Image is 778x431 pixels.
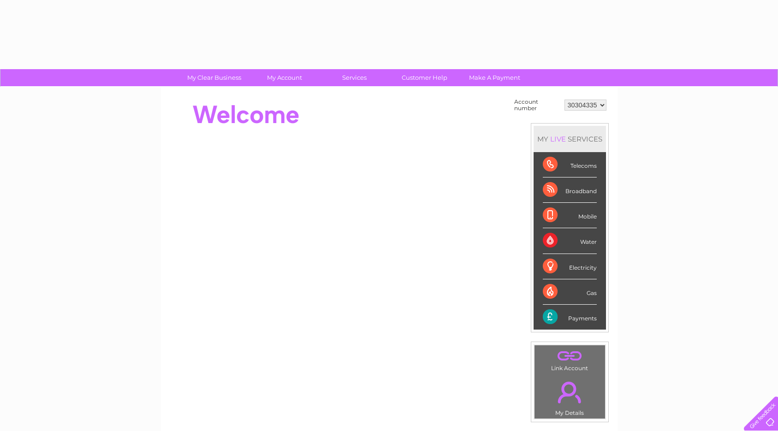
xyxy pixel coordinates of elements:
[543,228,597,254] div: Water
[386,69,463,86] a: Customer Help
[543,203,597,228] div: Mobile
[543,305,597,330] div: Payments
[176,69,252,86] a: My Clear Business
[543,279,597,305] div: Gas
[543,177,597,203] div: Broadband
[457,69,533,86] a: Make A Payment
[316,69,392,86] a: Services
[537,348,603,364] a: .
[534,345,606,374] td: Link Account
[537,376,603,408] a: .
[512,96,562,114] td: Account number
[543,254,597,279] div: Electricity
[246,69,322,86] a: My Account
[548,135,568,143] div: LIVE
[534,126,606,152] div: MY SERVICES
[543,152,597,177] div: Telecoms
[534,374,606,419] td: My Details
